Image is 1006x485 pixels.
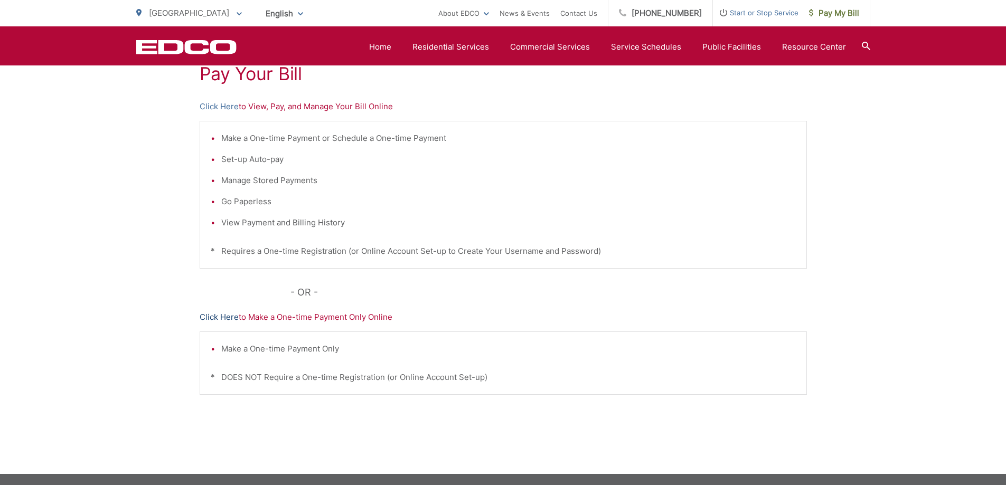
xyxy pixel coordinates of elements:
[412,41,489,53] a: Residential Services
[438,7,489,20] a: About EDCO
[221,343,796,355] li: Make a One-time Payment Only
[221,174,796,187] li: Manage Stored Payments
[221,132,796,145] li: Make a One-time Payment or Schedule a One-time Payment
[702,41,761,53] a: Public Facilities
[510,41,590,53] a: Commercial Services
[611,41,681,53] a: Service Schedules
[809,7,859,20] span: Pay My Bill
[200,311,239,324] a: Click Here
[221,216,796,229] li: View Payment and Billing History
[200,100,807,113] p: to View, Pay, and Manage Your Bill Online
[200,100,239,113] a: Click Here
[782,41,846,53] a: Resource Center
[200,311,807,324] p: to Make a One-time Payment Only Online
[500,7,550,20] a: News & Events
[258,4,311,23] span: English
[290,284,807,300] p: - OR -
[221,195,796,208] li: Go Paperless
[560,7,597,20] a: Contact Us
[211,245,796,258] p: * Requires a One-time Registration (or Online Account Set-up to Create Your Username and Password)
[200,63,807,84] h1: Pay Your Bill
[149,8,229,18] span: [GEOGRAPHIC_DATA]
[136,40,237,54] a: EDCD logo. Return to the homepage.
[221,153,796,166] li: Set-up Auto-pay
[369,41,391,53] a: Home
[211,371,796,384] p: * DOES NOT Require a One-time Registration (or Online Account Set-up)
